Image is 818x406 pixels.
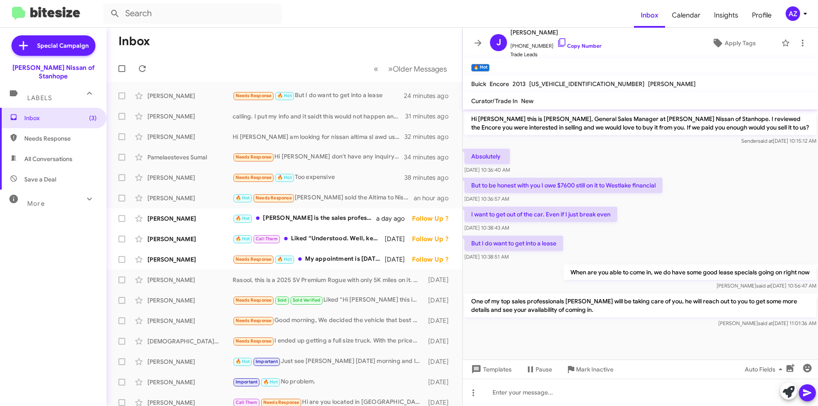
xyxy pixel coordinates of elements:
div: [PERSON_NAME] [147,296,233,305]
span: 🔥 Hot [236,216,250,221]
a: Insights [707,3,745,28]
span: Needs Response [263,400,300,405]
p: Absolutely [464,149,510,164]
button: Auto Fields [738,362,792,377]
span: Needs Response [236,338,272,344]
p: One of my top sales professionals [PERSON_NAME] will be taking care of you, he will reach out to ... [464,294,816,317]
span: Needs Response [236,154,272,160]
div: [DATE] [424,357,455,366]
span: New [521,97,533,105]
span: 🔥 Hot [277,93,292,98]
span: 🔥 Hot [236,195,250,201]
button: Next [383,60,452,78]
div: Too expensive [233,173,404,182]
div: Follow Up ? [412,255,455,264]
div: [PERSON_NAME] [147,378,233,386]
div: Hi [PERSON_NAME] am looking for nissan altima sl awd used 2024. However my budget is 27500 out th... [233,132,404,141]
span: [DATE] 10:36:40 AM [464,167,510,173]
span: Needs Response [24,134,97,143]
div: an hour ago [414,194,455,202]
span: Auto Fields [745,362,786,377]
span: Needs Response [236,256,272,262]
span: 🔥 Hot [263,379,278,385]
span: Inbox [634,3,665,28]
p: But I do want to get into a lease [464,236,563,251]
span: Older Messages [393,64,447,74]
p: When are you able to come in, we do have some good lease specials going on right now [564,265,816,280]
div: 32 minutes ago [404,132,455,141]
div: Liked “Hi [PERSON_NAME] this is [PERSON_NAME], General Sales Manager at [PERSON_NAME] Nissan of S... [233,295,424,305]
span: Trade Leads [510,50,602,59]
span: Needs Response [236,318,272,323]
button: Templates [463,362,518,377]
span: said at [758,320,773,326]
span: 🔥 Hot [277,256,292,262]
span: Call Them [256,236,278,242]
div: [PERSON_NAME] [147,214,233,223]
button: Pause [518,362,559,377]
div: 38 minutes ago [404,173,455,182]
div: No problem. [233,377,424,387]
span: Templates [469,362,512,377]
div: I ended up getting a full size truck. With the prices of the mid sized it didn't make sense to mo... [233,336,424,346]
div: Just see [PERSON_NAME] [DATE] morning and let's see what we can do. [233,357,424,366]
span: Encore [490,80,509,88]
span: [PHONE_NUMBER] [510,37,602,50]
button: Mark Inactive [559,362,620,377]
div: [PERSON_NAME] [147,235,233,243]
span: Save a Deal [24,175,56,184]
div: [PERSON_NAME] [147,173,233,182]
div: [PERSON_NAME] [147,112,233,121]
span: « [374,63,378,74]
span: J [496,36,501,49]
span: [PERSON_NAME] [DATE] 10:56:47 AM [717,282,816,289]
div: [PERSON_NAME] [147,194,233,202]
div: [PERSON_NAME] sold the Altima to Nissan inn Denville and got a new pathfinder [233,193,414,203]
div: [DEMOGRAPHIC_DATA][PERSON_NAME] [147,337,233,346]
span: said at [756,282,771,289]
small: 🔥 Hot [471,64,490,72]
span: 2013 [513,80,526,88]
span: Needs Response [256,195,292,201]
div: 31 minutes ago [405,112,455,121]
span: Buick [471,80,486,88]
span: Labels [27,94,52,102]
span: 🔥 Hot [236,236,250,242]
span: Curator/Trade In [471,97,518,105]
div: [DATE] [424,378,455,386]
span: Sold Verified [293,297,321,303]
span: Mark Inactive [576,362,613,377]
div: Follow Up ? [412,214,455,223]
button: Apply Tags [690,35,777,51]
div: AZ [786,6,800,21]
input: Search [103,3,282,24]
span: Profile [745,3,778,28]
span: Needs Response [236,93,272,98]
div: [DATE] [424,317,455,325]
div: Rasool, this is a 2025 SV Premium Rogue with only 5K miles on it. At $31,888 you're already savin... [233,276,424,284]
span: [PERSON_NAME] [DATE] 11:01:36 AM [718,320,816,326]
div: [PERSON_NAME] [147,255,233,264]
span: [PERSON_NAME] [648,80,696,88]
span: Call Them [236,400,258,405]
div: Follow Up ? [412,235,455,243]
div: My appointment is [DATE]. I am returning the car because the car is still not fixed. [233,254,385,264]
div: But I do want to get into a lease [233,91,404,101]
div: 34 minutes ago [404,153,455,161]
div: [DATE] [424,296,455,305]
a: Special Campaign [12,35,95,56]
span: [PERSON_NAME] [510,27,602,37]
div: [PERSON_NAME] [147,357,233,366]
span: Sender [DATE] 10:15:12 AM [741,138,816,144]
span: More [27,200,45,207]
span: All Conversations [24,155,72,163]
p: I want to get out of the car. Even if I just break even [464,207,617,222]
div: a day ago [376,214,412,223]
div: Good morning, We decided the vehicle that best met our needs & wants was a white 2025 Nissan Fron... [233,316,424,325]
span: Inbox [24,114,97,122]
div: Hi [PERSON_NAME] don't have any inquiry only wondering if the license plate has come yet for the ... [233,152,404,162]
a: Copy Number [557,43,602,49]
span: [DATE] 10:38:43 AM [464,225,509,231]
div: [DATE] [385,255,412,264]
